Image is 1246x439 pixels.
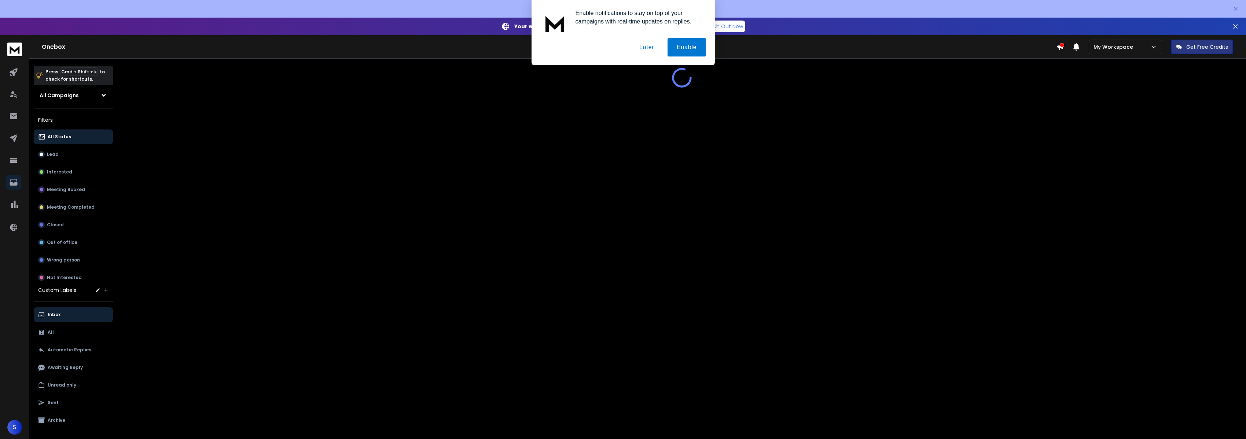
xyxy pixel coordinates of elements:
[47,169,72,175] p: Interested
[48,312,60,318] p: Inbox
[7,420,22,435] button: S
[47,187,85,193] p: Meeting Booked
[48,134,71,140] p: All Status
[34,395,113,410] button: Sent
[48,382,76,388] p: Unread only
[40,92,79,99] h1: All Campaigns
[34,165,113,179] button: Interested
[34,343,113,357] button: Automatic Replies
[34,325,113,340] button: All
[47,257,80,263] p: Wrong person
[47,222,64,228] p: Closed
[47,151,59,157] p: Lead
[48,347,91,353] p: Automatic Replies
[34,253,113,267] button: Wrong person
[48,329,54,335] p: All
[34,200,113,215] button: Meeting Completed
[34,378,113,392] button: Unread only
[570,9,706,26] div: Enable notifications to stay on top of your campaigns with real-time updates on replies.
[540,9,570,38] img: notification icon
[34,129,113,144] button: All Status
[34,360,113,375] button: Awaiting Reply
[34,270,113,285] button: Not Interested
[48,417,65,423] p: Archive
[47,239,77,245] p: Out of office
[47,204,95,210] p: Meeting Completed
[668,38,706,56] button: Enable
[47,275,82,281] p: Not Interested
[48,400,59,406] p: Sent
[48,365,83,370] p: Awaiting Reply
[630,38,663,56] button: Later
[34,217,113,232] button: Closed
[45,68,105,83] p: Press to check for shortcuts.
[34,147,113,162] button: Lead
[34,88,113,103] button: All Campaigns
[34,413,113,428] button: Archive
[38,286,76,294] h3: Custom Labels
[34,307,113,322] button: Inbox
[34,182,113,197] button: Meeting Booked
[60,67,98,76] span: Cmd + Shift + k
[34,115,113,125] h3: Filters
[34,235,113,250] button: Out of office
